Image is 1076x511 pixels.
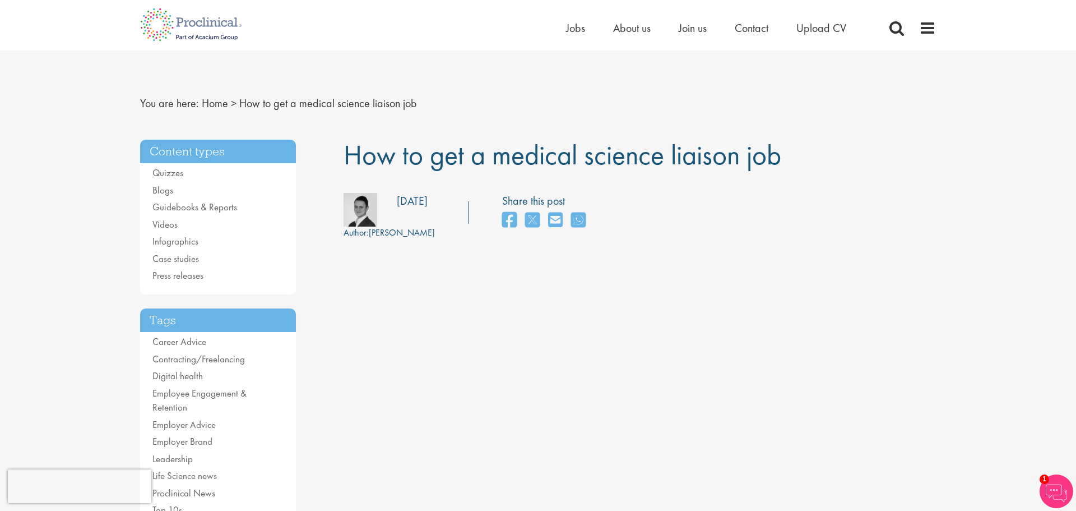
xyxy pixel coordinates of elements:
[152,235,198,247] a: Infographics
[735,21,768,35] a: Contact
[344,193,377,227] img: bdc0b4ec-42d7-4011-3777-08d5c2039240
[152,218,178,231] a: Videos
[152,387,247,414] a: Employee Engagement & Retention
[152,435,212,448] a: Employer Brand
[140,96,199,111] span: You are here:
[8,469,151,503] iframe: reCAPTCHA
[140,140,296,164] h3: Content types
[231,96,236,111] span: >
[152,201,237,213] a: Guidebooks & Reports
[152,252,199,265] a: Case studies
[152,418,216,431] a: Employer Advice
[202,96,228,111] a: breadcrumb link
[152,487,215,499] a: Proclinical News
[152,453,193,465] a: Leadership
[344,227,435,240] div: [PERSON_NAME]
[548,209,563,233] a: share on email
[152,370,203,382] a: Digital health
[344,137,781,173] span: How to get a medical science liaison job
[502,209,517,233] a: share on facebook
[566,21,585,35] a: Jobs
[152,353,245,365] a: Contracting/Freelancing
[613,21,651,35] a: About us
[344,227,369,238] span: Author:
[397,193,428,209] div: [DATE]
[502,193,591,209] label: Share this post
[152,184,173,196] a: Blogs
[140,309,296,333] h3: Tags
[152,269,203,282] a: Press releases
[796,21,846,35] a: Upload CV
[152,469,217,482] a: Life Science news
[239,96,417,111] span: How to get a medical science liaison job
[1040,475,1049,484] span: 1
[571,209,586,233] a: share on whats app
[152,167,183,179] a: Quizzes
[1040,475,1073,508] img: Chatbot
[525,209,540,233] a: share on twitter
[152,335,206,348] a: Career Advice
[679,21,707,35] a: Join us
